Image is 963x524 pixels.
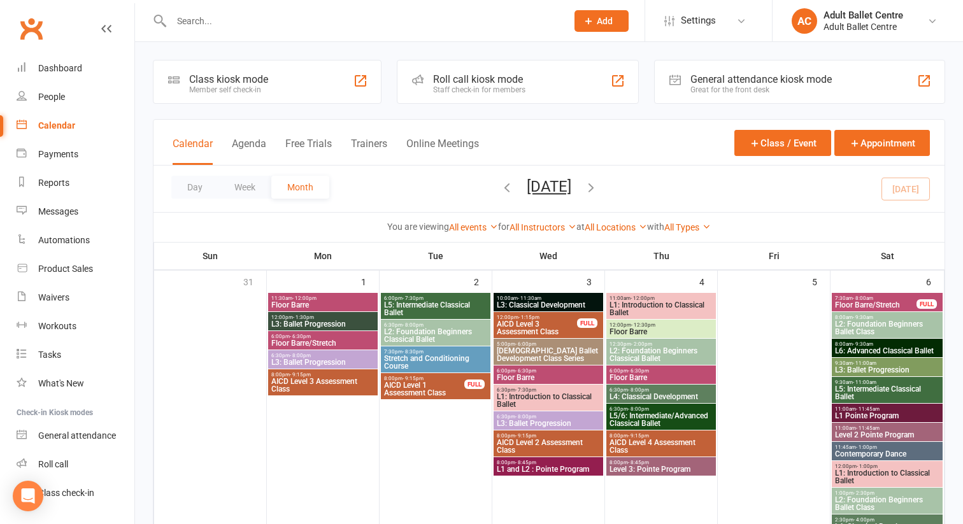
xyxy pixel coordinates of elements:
[383,322,488,328] span: 6:30pm
[17,83,134,111] a: People
[13,481,43,511] div: Open Intercom Messenger
[609,406,713,412] span: 6:30pm
[496,315,578,320] span: 12:00pm
[38,292,69,302] div: Waivers
[574,10,629,32] button: Add
[17,450,134,479] a: Roll call
[824,10,903,21] div: Adult Ballet Centre
[597,16,613,26] span: Add
[271,353,375,358] span: 6:30pm
[168,12,558,30] input: Search...
[271,339,375,347] span: Floor Barre/Stretch
[496,295,601,301] span: 10:00am
[609,301,713,316] span: L1: Introduction to Classical Ballet
[17,226,134,255] a: Automations
[834,406,940,412] span: 11:00am
[587,271,604,292] div: 3
[792,8,817,34] div: AC
[290,353,311,358] span: - 8:00pm
[189,73,268,85] div: Class kiosk mode
[609,368,713,374] span: 6:00pm
[271,320,375,328] span: L3: Ballet Progression
[856,444,877,450] span: - 1:00pm
[917,299,937,309] div: FULL
[17,54,134,83] a: Dashboard
[38,321,76,331] div: Workouts
[171,176,218,199] button: Day
[498,222,510,232] strong: for
[718,243,831,269] th: Fri
[515,341,536,347] span: - 6:00pm
[17,111,134,140] a: Calendar
[834,444,940,450] span: 11:45am
[609,387,713,393] span: 6:30pm
[406,138,479,165] button: Online Meetings
[271,358,375,366] span: L3: Ballet Progression
[609,341,713,347] span: 12:30pm
[403,322,424,328] span: - 8:00pm
[834,341,940,347] span: 8:00am
[853,517,874,523] span: - 4:00pm
[271,334,375,339] span: 6:00pm
[647,222,664,232] strong: with
[834,360,940,366] span: 9:30am
[496,393,601,408] span: L1: Introduction to Classical Ballet
[271,315,375,320] span: 12:00pm
[834,130,930,156] button: Appointment
[492,243,605,269] th: Wed
[515,368,536,374] span: - 6:30pm
[351,138,387,165] button: Trainers
[609,393,713,400] span: L4: Classical Development
[496,414,601,420] span: 6:30pm
[38,63,82,73] div: Dashboard
[699,271,717,292] div: 4
[856,406,880,412] span: - 11:45am
[464,379,485,389] div: FULL
[834,295,917,301] span: 7:30am
[496,433,601,439] span: 8:00pm
[38,459,68,469] div: Roll call
[403,349,424,355] span: - 8:30pm
[496,387,601,393] span: 6:30pm
[681,6,716,35] span: Settings
[232,138,266,165] button: Agenda
[17,283,134,312] a: Waivers
[292,295,317,301] span: - 12:00pm
[17,479,134,507] a: Class kiosk mode
[834,450,940,458] span: Contemporary Dance
[834,464,940,469] span: 12:00pm
[831,243,945,269] th: Sat
[38,378,84,388] div: What's New
[609,439,713,454] span: AICD Level 4 Assessment Class
[271,372,375,378] span: 8:00pm
[17,197,134,226] a: Messages
[834,490,940,496] span: 1:00pm
[38,488,94,498] div: Class check-in
[271,301,375,309] span: Floor Barre
[383,349,488,355] span: 7:30pm
[496,374,601,381] span: Floor Barre
[17,140,134,169] a: Payments
[664,222,711,232] a: All Types
[834,517,940,523] span: 2:30pm
[609,412,713,427] span: L5/6: Intermediate/Advanced Classical Ballet
[834,412,940,420] span: L1 Pointe Program
[496,320,578,336] span: AICD Level 3 Assessment Class
[271,295,375,301] span: 11:30am
[267,243,380,269] th: Mon
[856,425,880,431] span: - 11:45am
[38,430,116,441] div: General attendance
[433,73,525,85] div: Roll call kiosk mode
[449,222,498,232] a: All events
[853,295,873,301] span: - 8:00am
[631,341,652,347] span: - 2:00pm
[38,264,93,274] div: Product Sales
[576,222,585,232] strong: at
[585,222,647,232] a: All Locations
[38,178,69,188] div: Reports
[290,334,311,339] span: - 6:30pm
[403,376,424,381] span: - 9:15pm
[628,433,649,439] span: - 9:15pm
[290,372,311,378] span: - 9:15pm
[834,469,940,485] span: L1: Introduction to Classical Ballet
